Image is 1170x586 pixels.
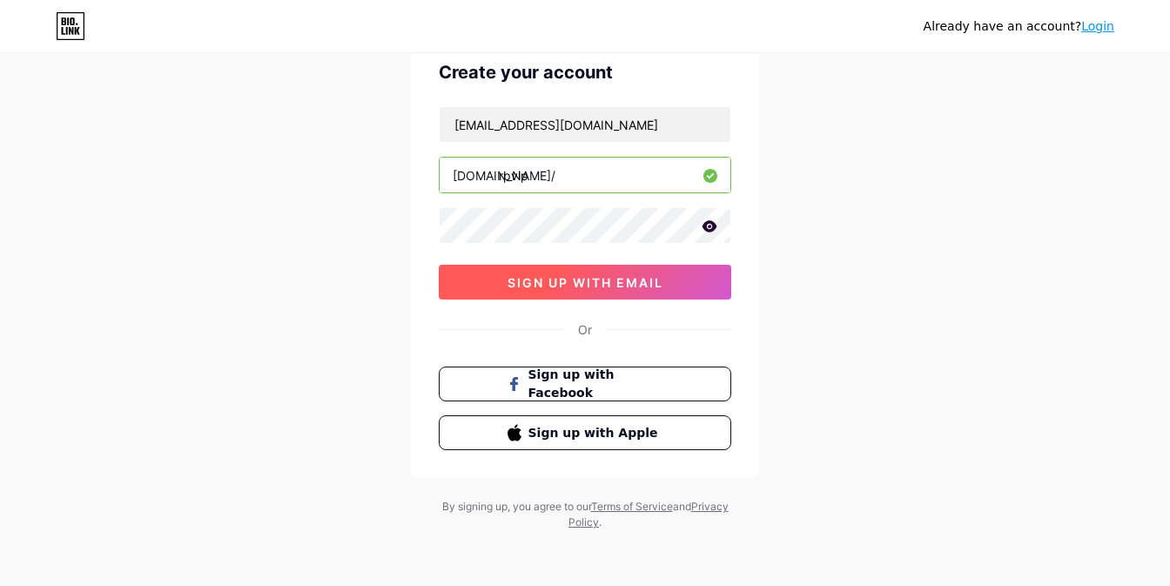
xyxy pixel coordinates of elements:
span: Sign up with Apple [528,424,663,442]
div: Or [578,320,592,339]
a: Login [1081,19,1114,33]
a: Terms of Service [591,500,673,513]
div: Already have an account? [924,17,1114,36]
div: [DOMAIN_NAME]/ [453,166,555,185]
button: Sign up with Facebook [439,367,731,401]
span: Sign up with Facebook [528,366,663,402]
span: sign up with email [508,275,663,290]
button: sign up with email [439,265,731,300]
div: Create your account [439,59,731,85]
div: By signing up, you agree to our and . [437,499,733,530]
input: Email [440,107,730,142]
input: username [440,158,730,192]
button: Sign up with Apple [439,415,731,450]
